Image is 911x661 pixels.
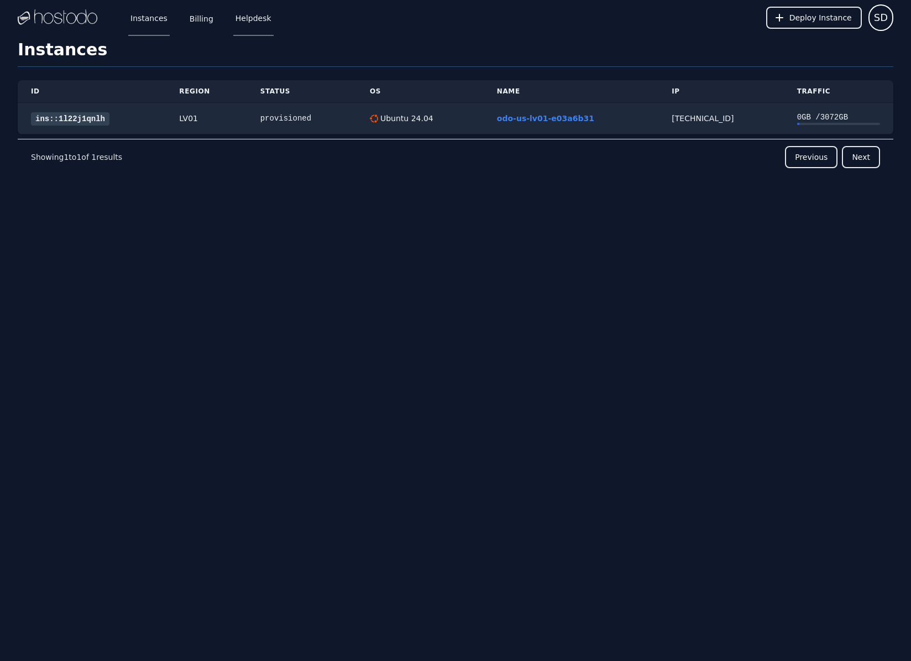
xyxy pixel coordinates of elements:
th: Status [247,80,357,103]
th: ID [18,80,166,103]
button: Next [842,146,880,168]
span: 1 [76,153,81,162]
span: Deploy Instance [789,12,852,23]
span: 1 [64,153,69,162]
th: Region [166,80,247,103]
span: 1 [91,153,96,162]
button: User menu [868,4,893,31]
div: LV01 [179,113,233,124]
button: Deploy Instance [766,7,862,29]
a: odo-us-lv01-e03a6b31 [497,114,594,123]
div: provisioned [260,113,343,124]
img: Ubuntu 24.04 [370,114,378,123]
div: [TECHNICAL_ID] [672,113,770,124]
div: Ubuntu 24.04 [378,113,433,124]
th: IP [658,80,783,103]
th: Traffic [784,80,893,103]
nav: Pagination [18,139,893,175]
th: Name [484,80,658,103]
p: Showing to of results [31,152,122,163]
h1: Instances [18,40,893,67]
div: 0 GB / 3072 GB [797,112,880,123]
a: ins::1l22j1qnlh [31,112,109,126]
th: OS [357,80,484,103]
img: Logo [18,9,97,26]
button: Previous [785,146,837,168]
span: SD [874,10,888,25]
